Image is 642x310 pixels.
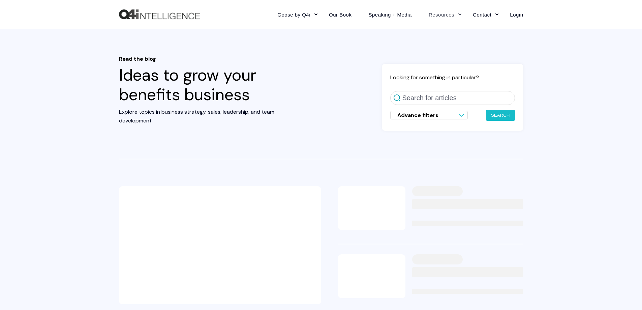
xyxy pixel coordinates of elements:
a: Back to Home [119,9,200,20]
span: Read the blog [119,56,304,62]
button: Search [486,110,515,121]
h2: Looking for something in particular? [390,74,515,81]
h1: Ideas to grow your benefits business [119,56,304,104]
img: Q4intelligence, LLC logo [119,9,200,20]
span: Explore topics in business strategy, sales, leadership, and team development. [119,108,274,124]
span: Advance filters [397,112,438,119]
input: Search for articles [390,91,515,105]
